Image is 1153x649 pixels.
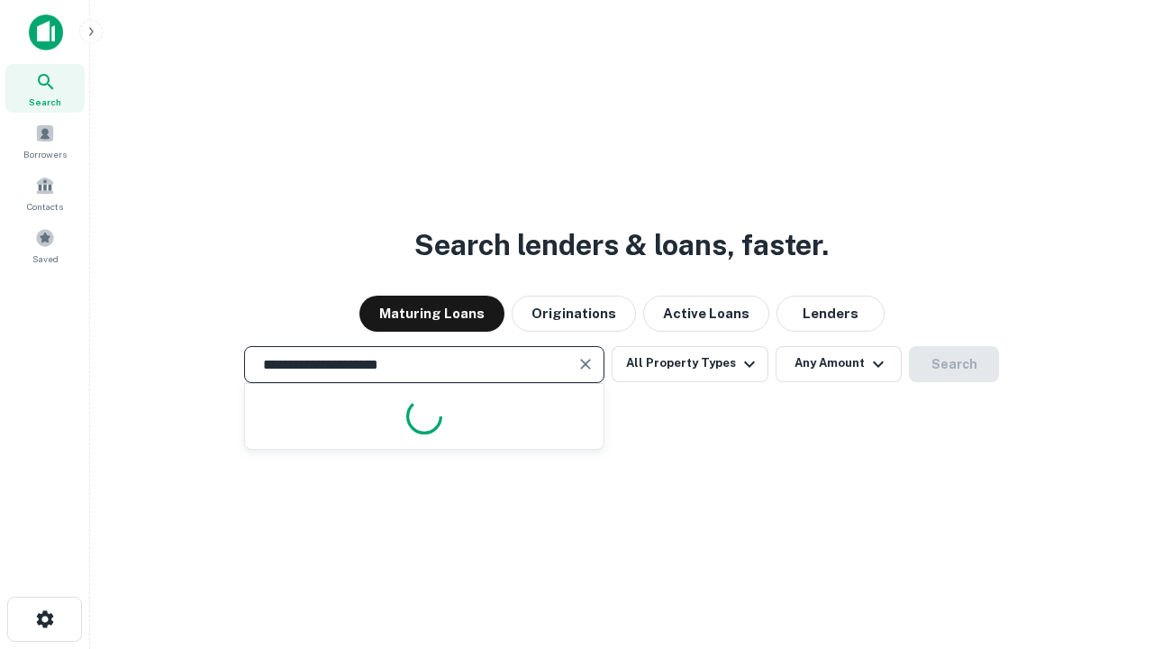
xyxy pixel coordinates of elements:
[5,221,85,270] a: Saved
[27,199,63,214] span: Contacts
[776,296,885,332] button: Lenders
[5,116,85,165] a: Borrowers
[1063,505,1153,591] iframe: Chat Widget
[776,346,902,382] button: Any Amount
[612,346,768,382] button: All Property Types
[32,251,59,266] span: Saved
[643,296,769,332] button: Active Loans
[29,95,61,109] span: Search
[573,352,598,377] button: Clear
[29,14,63,50] img: capitalize-icon.png
[5,64,85,113] a: Search
[414,224,829,267] h3: Search lenders & loans, faster.
[5,169,85,217] a: Contacts
[23,147,67,161] span: Borrowers
[359,296,504,332] button: Maturing Loans
[512,296,636,332] button: Originations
